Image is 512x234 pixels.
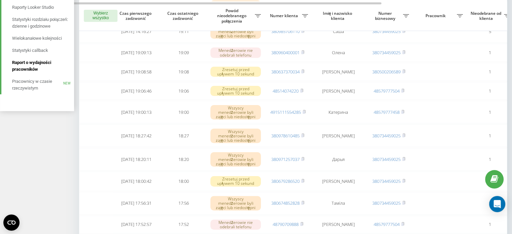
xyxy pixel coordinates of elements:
[113,192,160,214] td: [DATE] 17:56:31
[489,196,505,212] div: Open Intercom Messenger
[271,200,300,206] a: 380674852828
[311,63,365,81] td: [PERSON_NAME]
[210,152,261,167] div: Wszyscy menedżerowie byli zajęci lub niedostępni
[3,214,20,231] button: Open CMP widget
[470,11,504,21] span: Nieodebrane od klienta
[374,88,400,94] a: 48579777504
[160,20,207,42] td: 19:11
[210,86,261,96] div: Zresetuj przed upływem 10 sekund
[113,63,160,81] td: [DATE] 19:08:58
[311,44,365,62] td: Олена
[113,20,160,42] td: [DATE] 14:16:27
[160,172,207,191] td: 18:00
[210,47,261,58] div: Menedżerowie nie odebrali telefonu
[210,176,261,186] div: Zresetuj przed upływem 10 sekund
[210,8,255,24] span: Powód nieodebranego połączenia
[311,82,365,100] td: [PERSON_NAME]
[113,125,160,147] td: [DATE] 18:27:42
[113,172,160,191] td: [DATE] 18:00:42
[160,44,207,62] td: 19:09
[374,109,400,115] a: 48579777458
[12,1,74,13] a: Raporty Looker Studio
[369,11,403,21] span: Numer biznesowy
[311,216,365,234] td: [PERSON_NAME]
[12,44,74,57] a: Statystyki callback
[12,4,54,11] span: Raporty Looker Studio
[12,47,48,54] span: Statystyki callback
[372,28,401,34] a: 380734459025
[271,178,300,184] a: 380679286520
[160,82,207,100] td: 19:06
[271,133,300,139] a: 380978610485
[416,13,457,19] span: Pracownik
[165,11,202,21] span: Czas ostatniego zadzwonić
[160,148,207,170] td: 18:20
[12,57,74,75] a: Raport o wydajności pracowników
[372,133,401,139] a: 380734459025
[311,101,365,123] td: Катерина
[160,216,207,234] td: 17:52
[113,148,160,170] td: [DATE] 18:20:11
[273,221,299,227] a: 48790709888
[271,28,300,34] a: 380985706110
[372,156,401,162] a: 380734459025
[374,221,400,227] a: 48579777504
[12,35,62,42] span: Wielokanałowe kolejności
[12,16,71,30] span: Statystyki rozdziału połączeń: dzienne i godzinowe
[270,109,301,115] a: 4915111554285
[210,129,261,143] div: Wszyscy menedżerowie byli zajęci lub niedostępni
[317,11,360,21] span: Imię i nazwisko klienta
[271,156,300,162] a: 380971257037
[372,200,401,206] a: 380734459025
[372,69,401,75] a: 380500206589
[372,49,401,56] a: 380734459025
[113,44,160,62] td: [DATE] 19:09:13
[113,216,160,234] td: [DATE] 17:52:57
[12,78,63,92] span: Pracownicy w czasie rzeczywistym
[12,32,74,44] a: Wielokanałowe kolejności
[273,88,299,94] a: 48514074220
[210,24,261,39] div: Wszyscy menedżerowie byli zajęci lub niedostępni
[12,75,74,94] a: Pracownicy w czasie rzeczywistymNEW
[160,63,207,81] td: 19:08
[271,69,300,75] a: 380637370034
[118,11,155,21] span: Czas pierwszego zadzwonić
[12,59,71,73] span: Raport o wydajności pracowników
[160,192,207,214] td: 17:56
[113,101,160,123] td: [DATE] 19:00:13
[210,105,261,120] div: Wszyscy menedżerowie byli zajęci lub niedostępni
[84,10,117,22] button: Wybierz wszystko
[372,178,401,184] a: 380734459025
[210,196,261,211] div: Wszyscy menedżerowie byli zajęci lub niedostępni
[271,49,300,56] a: 380960400001
[311,20,365,42] td: Саша
[311,148,365,170] td: Дарья
[160,125,207,147] td: 18:27
[210,67,261,77] div: Zresetuj przed upływem 10 sekund
[12,13,74,32] a: Statystyki rozdziału połączeń: dzienne i godzinowe
[268,13,302,19] span: Numer klienta
[311,192,365,214] td: Таміла
[311,172,365,191] td: [PERSON_NAME]
[113,82,160,100] td: [DATE] 19:06:46
[160,101,207,123] td: 19:00
[311,125,365,147] td: [PERSON_NAME]
[210,220,261,230] div: Menedżerowie nie odebrali telefonu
